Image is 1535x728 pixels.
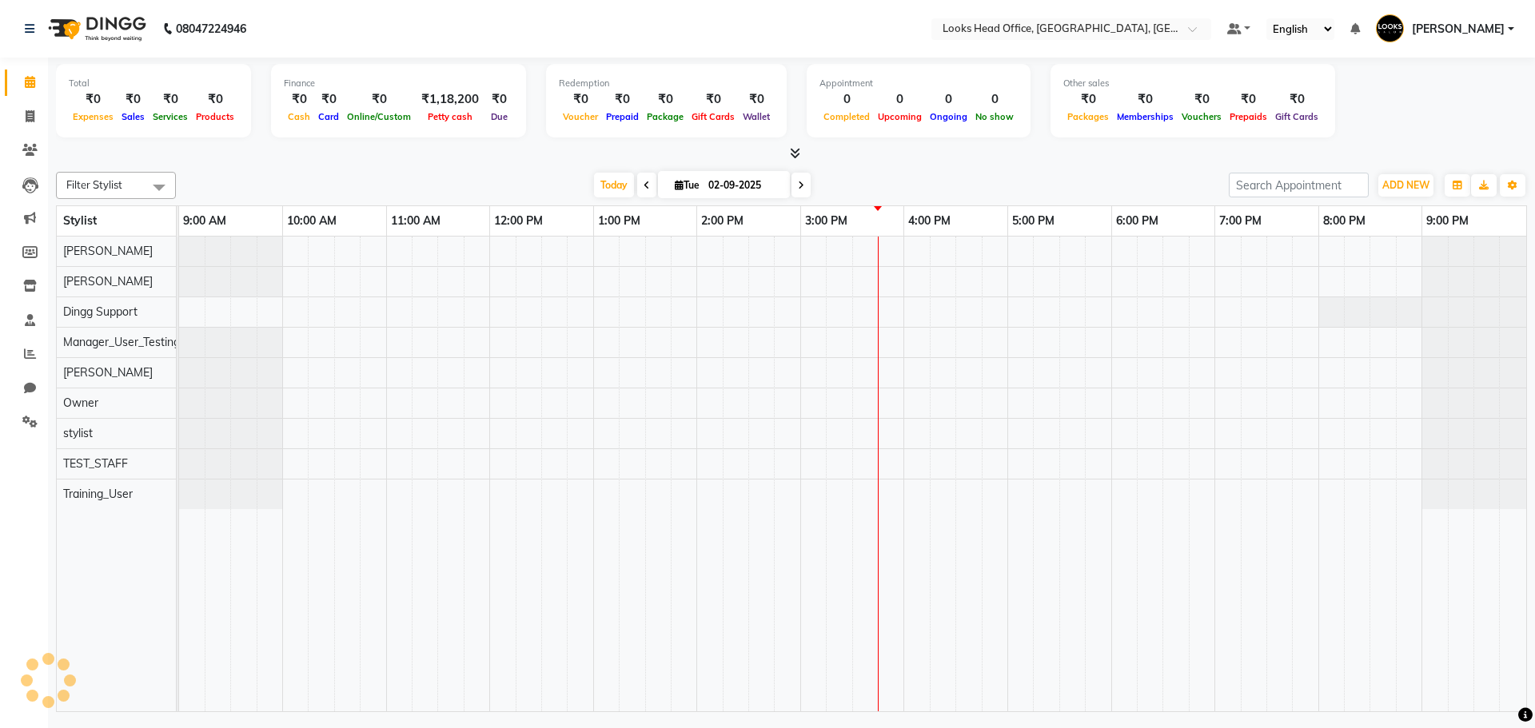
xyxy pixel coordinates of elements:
[387,209,445,233] a: 11:00 AM
[1178,111,1226,122] span: Vouchers
[63,335,180,349] span: Manager_User_Testing
[1378,174,1433,197] button: ADD NEW
[704,173,783,197] input: 2025-09-02
[63,487,133,501] span: Training_User
[1112,209,1162,233] a: 6:00 PM
[801,209,851,233] a: 3:00 PM
[559,111,602,122] span: Voucher
[1382,179,1429,191] span: ADD NEW
[314,90,343,109] div: ₹0
[1063,90,1113,109] div: ₹0
[643,111,688,122] span: Package
[1215,209,1266,233] a: 7:00 PM
[1271,90,1322,109] div: ₹0
[192,90,238,109] div: ₹0
[69,77,238,90] div: Total
[424,111,476,122] span: Petty cash
[487,111,512,122] span: Due
[314,111,343,122] span: Card
[874,111,926,122] span: Upcoming
[283,209,341,233] a: 10:00 AM
[41,6,150,51] img: logo
[63,244,153,258] span: [PERSON_NAME]
[874,90,926,109] div: 0
[176,6,246,51] b: 08047224946
[926,111,971,122] span: Ongoing
[926,90,971,109] div: 0
[66,178,122,191] span: Filter Stylist
[1063,111,1113,122] span: Packages
[118,90,149,109] div: ₹0
[192,111,238,122] span: Products
[149,111,192,122] span: Services
[63,396,98,410] span: Owner
[118,111,149,122] span: Sales
[688,111,739,122] span: Gift Cards
[1226,111,1271,122] span: Prepaids
[643,90,688,109] div: ₹0
[69,90,118,109] div: ₹0
[594,209,644,233] a: 1:00 PM
[63,304,138,319] span: Dingg Support
[739,111,774,122] span: Wallet
[149,90,192,109] div: ₹0
[63,365,153,380] span: [PERSON_NAME]
[819,90,874,109] div: 0
[1113,90,1178,109] div: ₹0
[179,209,230,233] a: 9:00 AM
[602,90,643,109] div: ₹0
[688,90,739,109] div: ₹0
[739,90,774,109] div: ₹0
[1229,173,1369,197] input: Search Appointment
[1113,111,1178,122] span: Memberships
[602,111,643,122] span: Prepaid
[671,179,704,191] span: Tue
[490,209,547,233] a: 12:00 PM
[284,90,314,109] div: ₹0
[343,111,415,122] span: Online/Custom
[284,111,314,122] span: Cash
[63,213,97,228] span: Stylist
[1063,77,1322,90] div: Other sales
[485,90,513,109] div: ₹0
[415,90,485,109] div: ₹1,18,200
[971,90,1018,109] div: 0
[594,173,634,197] span: Today
[63,456,128,471] span: TEST_STAFF
[559,77,774,90] div: Redemption
[284,77,513,90] div: Finance
[819,111,874,122] span: Completed
[819,77,1018,90] div: Appointment
[1271,111,1322,122] span: Gift Cards
[343,90,415,109] div: ₹0
[559,90,602,109] div: ₹0
[1376,14,1404,42] img: Ashish Chaurasia
[1226,90,1271,109] div: ₹0
[63,426,93,440] span: stylist
[1422,209,1473,233] a: 9:00 PM
[971,111,1018,122] span: No show
[1319,209,1370,233] a: 8:00 PM
[1178,90,1226,109] div: ₹0
[697,209,748,233] a: 2:00 PM
[63,274,153,288] span: [PERSON_NAME]
[1008,209,1059,233] a: 5:00 PM
[69,111,118,122] span: Expenses
[904,209,955,233] a: 4:00 PM
[1412,21,1505,38] span: [PERSON_NAME]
